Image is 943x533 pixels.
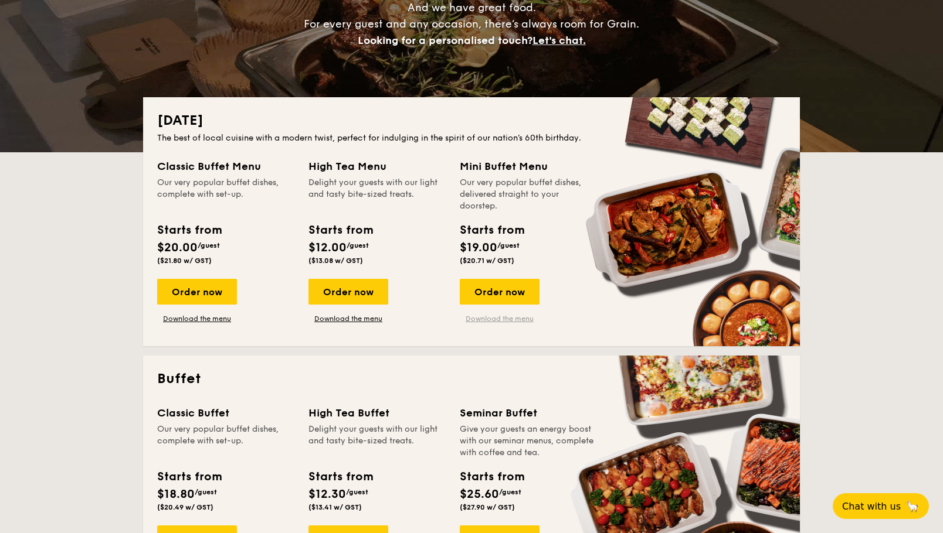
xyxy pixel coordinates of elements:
div: Starts from [308,468,372,486]
a: Download the menu [157,314,237,323]
div: Seminar Buffet [460,405,597,421]
span: $12.30 [308,487,346,501]
span: Chat with us [842,501,901,512]
div: Starts from [460,468,524,486]
span: /guest [198,241,220,250]
span: 🦙 [905,500,920,513]
div: Order now [460,279,540,305]
span: /guest [497,241,520,250]
div: Classic Buffet [157,405,294,421]
div: Starts from [460,221,524,239]
span: ($21.80 w/ GST) [157,257,212,265]
span: $20.00 [157,241,198,255]
div: High Tea Menu [308,158,446,175]
div: Mini Buffet Menu [460,158,597,175]
div: Our very popular buffet dishes, complete with set-up. [157,423,294,459]
span: Looking for a personalised touch? [358,34,532,47]
span: $19.00 [460,241,497,255]
h2: Buffet [157,370,786,388]
div: Our very popular buffet dishes, complete with set-up. [157,177,294,212]
span: ($27.90 w/ GST) [460,503,515,511]
div: Give your guests an energy boost with our seminar menus, complete with coffee and tea. [460,423,597,459]
span: /guest [195,488,217,496]
button: Chat with us🦙 [833,493,929,519]
span: ($20.71 w/ GST) [460,257,514,265]
span: $25.60 [460,487,499,501]
div: Classic Buffet Menu [157,158,294,175]
span: ($20.49 w/ GST) [157,503,213,511]
span: /guest [346,488,368,496]
a: Download the menu [460,314,540,323]
span: Let's chat. [532,34,586,47]
span: And we have great food. For every guest and any occasion, there’s always room for Grain. [304,1,639,47]
div: Order now [157,279,237,305]
div: Order now [308,279,388,305]
span: ($13.08 w/ GST) [308,257,363,265]
div: Starts from [157,221,221,239]
div: Delight your guests with our light and tasty bite-sized treats. [308,177,446,212]
div: Our very popular buffet dishes, delivered straight to your doorstep. [460,177,597,212]
span: $12.00 [308,241,347,255]
span: /guest [347,241,369,250]
span: /guest [499,488,521,496]
h2: [DATE] [157,111,786,130]
div: Starts from [308,221,372,239]
div: High Tea Buffet [308,405,446,421]
span: $18.80 [157,487,195,501]
a: Download the menu [308,314,388,323]
div: Delight your guests with our light and tasty bite-sized treats. [308,423,446,459]
div: Starts from [157,468,221,486]
span: ($13.41 w/ GST) [308,503,362,511]
div: The best of local cuisine with a modern twist, perfect for indulging in the spirit of our nation’... [157,132,786,144]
